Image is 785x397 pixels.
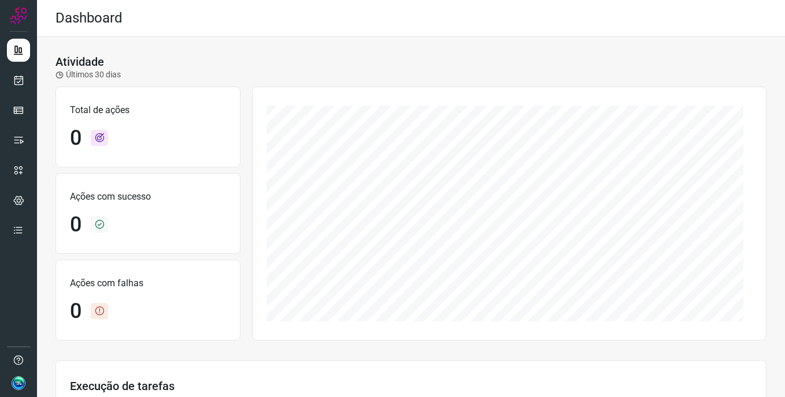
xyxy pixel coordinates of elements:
[55,10,123,27] h2: Dashboard
[55,55,104,69] h3: Atividade
[10,7,27,24] img: Logo
[12,376,25,390] img: 688dd65d34f4db4d93ce8256e11a8269.jpg
[70,126,82,151] h1: 0
[70,190,226,204] p: Ações com sucesso
[70,103,226,117] p: Total de ações
[70,379,752,393] h3: Execução de tarefas
[70,299,82,324] h1: 0
[70,212,82,237] h1: 0
[70,276,226,290] p: Ações com falhas
[55,69,121,81] p: Últimos 30 dias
